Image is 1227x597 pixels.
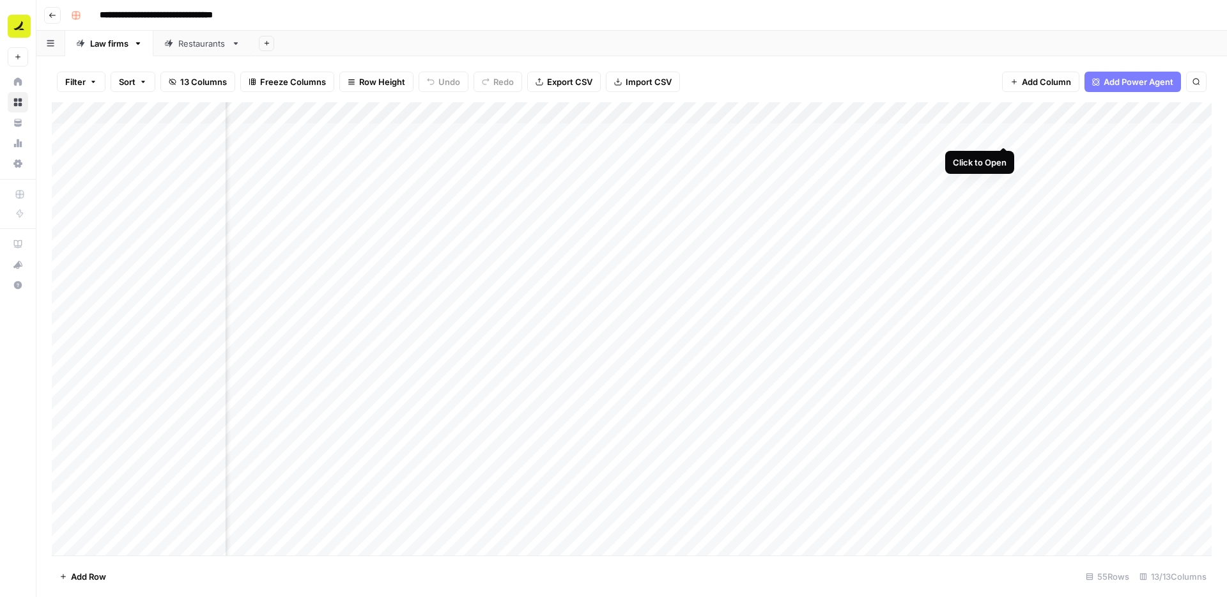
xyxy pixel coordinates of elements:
[160,72,235,92] button: 13 Columns
[71,570,106,583] span: Add Row
[180,75,227,88] span: 13 Columns
[8,133,28,153] a: Usage
[8,275,28,295] button: Help + Support
[547,75,592,88] span: Export CSV
[438,75,460,88] span: Undo
[240,72,334,92] button: Freeze Columns
[1081,566,1134,587] div: 55 Rows
[52,566,114,587] button: Add Row
[8,112,28,133] a: Your Data
[178,37,226,50] div: Restaurants
[493,75,514,88] span: Redo
[1084,72,1181,92] button: Add Power Agent
[8,10,28,42] button: Workspace: Ramp
[953,156,1007,169] div: Click to Open
[8,153,28,174] a: Settings
[1022,75,1071,88] span: Add Column
[65,31,153,56] a: Law firms
[153,31,251,56] a: Restaurants
[8,255,27,274] div: What's new?
[419,72,468,92] button: Undo
[8,92,28,112] a: Browse
[1104,75,1173,88] span: Add Power Agent
[1002,72,1079,92] button: Add Column
[474,72,522,92] button: Redo
[57,72,105,92] button: Filter
[111,72,155,92] button: Sort
[527,72,601,92] button: Export CSV
[8,254,28,275] button: What's new?
[606,72,680,92] button: Import CSV
[8,15,31,38] img: Ramp Logo
[8,72,28,92] a: Home
[1134,566,1212,587] div: 13/13 Columns
[260,75,326,88] span: Freeze Columns
[359,75,405,88] span: Row Height
[626,75,672,88] span: Import CSV
[8,234,28,254] a: AirOps Academy
[65,75,86,88] span: Filter
[90,37,128,50] div: Law firms
[119,75,135,88] span: Sort
[339,72,413,92] button: Row Height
